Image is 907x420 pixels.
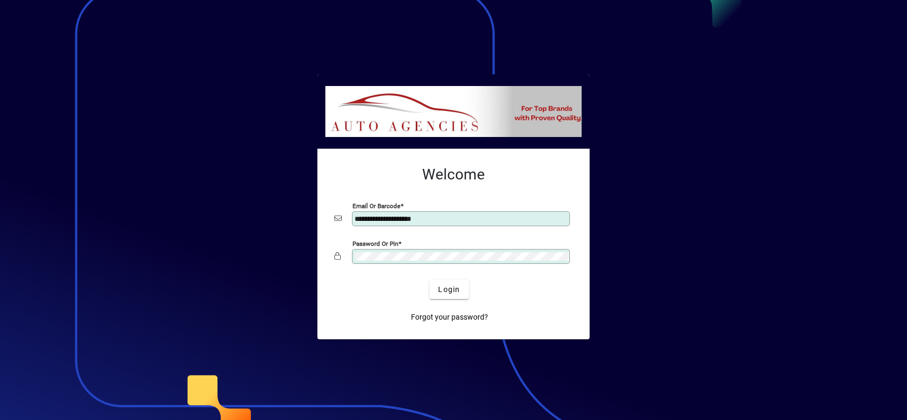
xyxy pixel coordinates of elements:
h2: Welcome [334,166,573,184]
button: Login [430,280,468,299]
mat-label: Password or Pin [352,240,398,247]
span: Login [438,284,460,295]
span: Forgot your password? [411,312,488,323]
mat-label: Email or Barcode [352,202,400,210]
a: Forgot your password? [407,307,492,327]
